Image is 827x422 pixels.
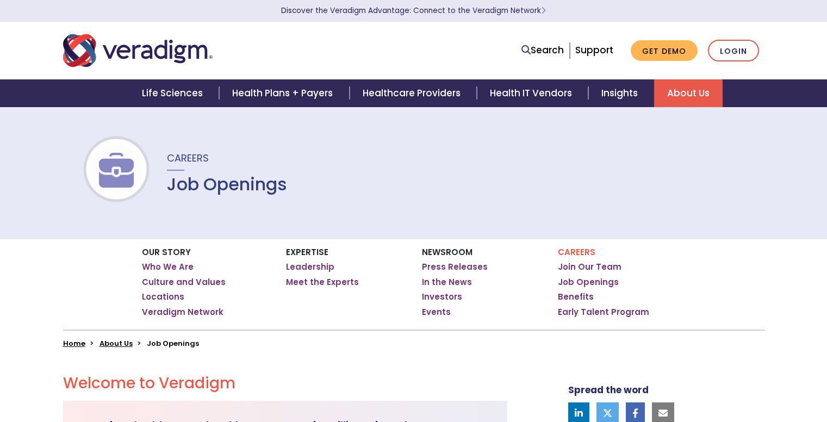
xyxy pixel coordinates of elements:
a: Investors [422,291,462,302]
a: Health Plans + Payers [219,79,349,107]
a: About Us [654,79,723,107]
h1: Job Openings [167,174,287,195]
h2: Welcome to Veradigm [63,374,507,393]
a: Job Openings [558,277,619,288]
a: Events [422,307,451,318]
a: Discover the Veradigm Advantage: Connect to the Veradigm NetworkLearn More [281,5,546,16]
a: Culture and Values [142,277,226,288]
a: Press Releases [422,262,488,272]
a: Veradigm Network [142,307,223,318]
a: Life Sciences [129,79,219,107]
a: Health IT Vendors [477,79,588,107]
a: Meet the Experts [286,277,359,288]
a: Benefits [558,291,594,302]
a: About Us [100,338,133,349]
span: Learn More [541,5,546,16]
a: Search [521,43,564,58]
span: Careers [167,151,209,165]
strong: Spread the word [568,383,649,396]
a: Locations [142,291,184,302]
a: Insights [588,79,654,107]
a: Healthcare Providers [350,79,477,107]
a: In the News [422,277,472,288]
a: Who We Are [142,262,194,272]
a: Join Our Team [558,262,621,272]
a: Leadership [286,262,334,272]
a: Support [575,44,613,57]
a: Get Demo [631,40,698,61]
a: Early Talent Program [558,307,649,318]
a: Login [708,40,759,62]
img: Veradigm logo [63,33,213,69]
a: Home [63,338,85,349]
